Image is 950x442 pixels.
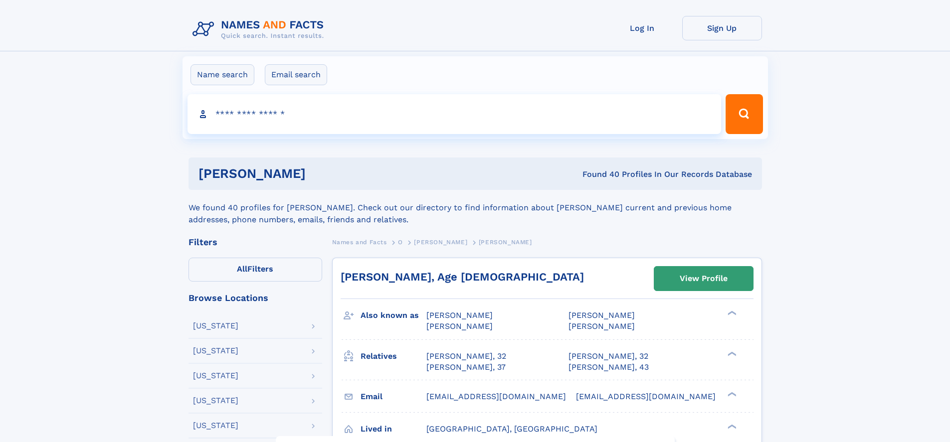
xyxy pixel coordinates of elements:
[188,94,722,134] input: search input
[725,423,737,430] div: ❯
[479,239,532,246] span: [PERSON_NAME]
[680,267,728,290] div: View Profile
[190,64,254,85] label: Name search
[576,392,716,401] span: [EMAIL_ADDRESS][DOMAIN_NAME]
[682,16,762,40] a: Sign Up
[426,424,597,434] span: [GEOGRAPHIC_DATA], [GEOGRAPHIC_DATA]
[569,351,648,362] a: [PERSON_NAME], 32
[198,167,444,180] h1: [PERSON_NAME]
[361,307,426,324] h3: Also known as
[569,310,635,320] span: [PERSON_NAME]
[426,310,493,320] span: [PERSON_NAME]
[361,421,426,438] h3: Lived in
[726,94,762,134] button: Search Button
[237,264,247,274] span: All
[654,267,753,291] a: View Profile
[426,351,506,362] a: [PERSON_NAME], 32
[189,190,762,226] div: We found 40 profiles for [PERSON_NAME]. Check out our directory to find information about [PERSON...
[189,258,322,282] label: Filters
[193,347,238,355] div: [US_STATE]
[193,372,238,380] div: [US_STATE]
[332,236,387,248] a: Names and Facts
[361,388,426,405] h3: Email
[189,294,322,302] div: Browse Locations
[426,392,566,401] span: [EMAIL_ADDRESS][DOMAIN_NAME]
[398,236,403,248] a: O
[341,271,584,283] a: [PERSON_NAME], Age [DEMOGRAPHIC_DATA]
[193,322,238,330] div: [US_STATE]
[725,310,737,316] div: ❯
[414,239,467,246] span: [PERSON_NAME]
[361,348,426,365] h3: Relatives
[569,362,649,373] a: [PERSON_NAME], 43
[426,321,493,331] span: [PERSON_NAME]
[189,16,332,43] img: Logo Names and Facts
[193,397,238,405] div: [US_STATE]
[193,422,238,430] div: [US_STATE]
[265,64,327,85] label: Email search
[414,236,467,248] a: [PERSON_NAME]
[725,391,737,397] div: ❯
[602,16,682,40] a: Log In
[189,238,322,247] div: Filters
[725,350,737,357] div: ❯
[569,321,635,331] span: [PERSON_NAME]
[426,362,506,373] a: [PERSON_NAME], 37
[444,169,752,180] div: Found 40 Profiles In Our Records Database
[398,239,403,246] span: O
